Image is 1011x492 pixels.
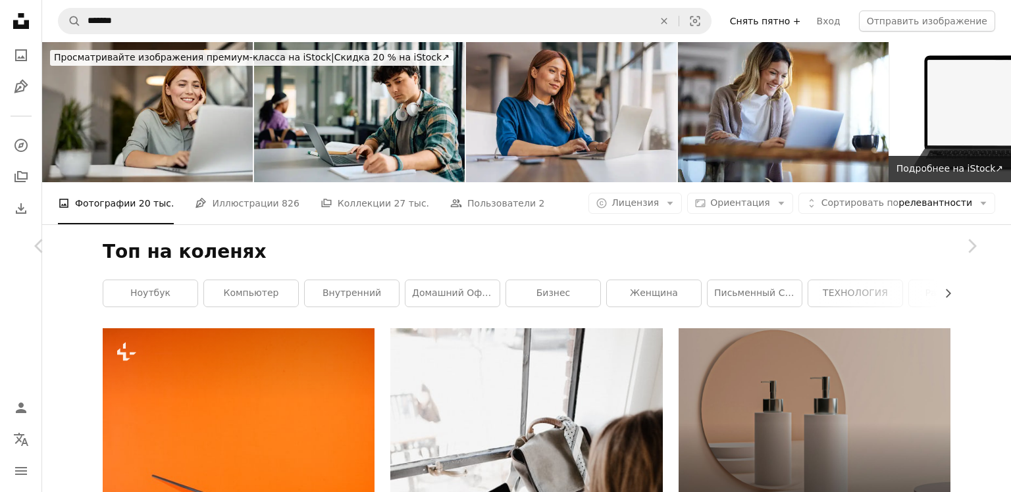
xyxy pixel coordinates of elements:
[212,196,278,210] ya-tr-span: Иллюстрации
[224,287,279,298] ya-tr-span: компьютер
[536,287,571,298] ya-tr-span: бизнес
[538,198,544,209] ya-tr-span: 2
[932,183,1011,309] a: Далее
[710,197,770,208] ya-tr-span: Ориентация
[8,164,34,190] a: Коллекции
[394,198,429,209] ya-tr-span: 27 тыс.
[714,287,802,298] ya-tr-span: письменный стол
[54,52,331,62] ya-tr-span: Просматривайте изображения премиум-класса на iStock
[8,395,34,421] a: Войдите в систему / Зарегистрируйтесь
[821,197,898,208] ya-tr-span: Сортировать по
[195,182,299,224] a: Иллюстрации 826
[442,52,450,62] ya-tr-span: ↗
[808,280,902,307] a: ТЕХНОЛОГИЯ
[59,9,81,34] button: Поиск Unsplash
[730,16,801,26] ya-tr-span: Снять пятно +
[823,287,888,298] ya-tr-span: ТЕХНОЛОГИЯ
[678,42,889,182] img: Счастливая бизнесвумен работает за ноутбуком в домашнем офисе.
[58,8,712,34] form: Поиск визуальных элементов по всему сайту
[282,198,299,209] ya-tr-span: 826
[679,9,711,34] button: Визуальный поиск
[323,287,381,298] ya-tr-span: внутренний
[506,280,600,307] a: бизнес
[204,280,298,307] a: компьютер
[859,11,995,32] button: Отправить изображение
[650,9,679,34] button: Очистить
[467,196,536,210] ya-tr-span: Пользователи
[8,426,34,453] button: Язык
[8,458,34,484] button: Меню
[331,52,334,62] ya-tr-span: |
[925,287,987,298] ya-tr-span: работающий
[867,16,987,26] ya-tr-span: Отправить изображение
[8,42,34,68] a: Фото
[130,287,170,298] ya-tr-span: ноутбук
[611,197,659,208] ya-tr-span: Лицензия
[338,196,391,210] ya-tr-span: Коллекции
[909,280,1003,307] a: работающий
[305,280,399,307] a: внутренний
[630,287,678,298] ya-tr-span: женщина
[809,11,848,32] a: Вход
[817,16,841,26] ya-tr-span: Вход
[42,42,461,74] a: Просматривайте изображения премиум-класса на iStock|Скидка 20 % на iStock↗
[896,163,996,174] ya-tr-span: Подробнее на iStock
[607,280,701,307] a: женщина
[722,11,809,32] a: Снять пятно +
[334,52,442,62] ya-tr-span: Скидка 20 % на iStock
[405,280,500,307] a: домашний офис
[450,182,544,224] a: Пользователи 2
[708,280,802,307] a: письменный стол
[321,182,429,224] a: Коллекции 27 тыс.
[42,42,253,182] img: Улыбающаяся женщина работает удалённо за ноутбуком в современном офисе
[466,42,677,182] img: Успешная бизнес-леди работает за ноутбуком в офисе
[898,197,972,208] ya-tr-span: релевантности
[8,132,34,159] a: Исследовать
[103,280,197,307] a: ноутбук
[889,156,1011,182] a: Подробнее на iStock↗
[412,287,493,298] ya-tr-span: домашний офис
[103,241,267,262] ya-tr-span: Топ на коленях
[8,74,34,100] a: Иллюстрации
[687,193,793,214] button: Ориентация
[254,42,465,182] img: Молодой студент делает заметки во время онлайн-обучения на ноутбуке в университете.
[588,193,682,214] button: Лицензия
[995,163,1003,174] ya-tr-span: ↗
[798,193,995,214] button: Сортировать порелевантности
